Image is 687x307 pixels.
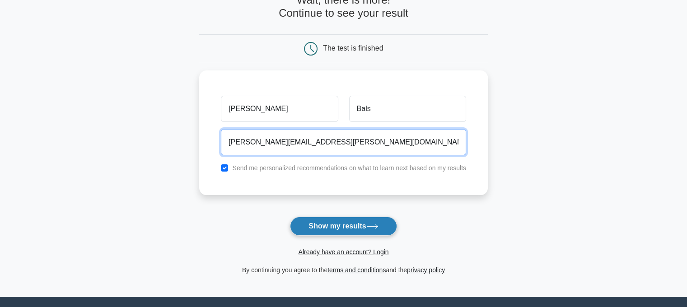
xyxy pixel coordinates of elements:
[290,217,397,236] button: Show my results
[221,129,466,155] input: Email
[194,265,493,275] div: By continuing you agree to the and the
[407,266,445,274] a: privacy policy
[349,96,466,122] input: Last name
[221,96,338,122] input: First name
[232,164,466,172] label: Send me personalized recommendations on what to learn next based on my results
[298,248,388,256] a: Already have an account? Login
[327,266,386,274] a: terms and conditions
[323,44,383,52] div: The test is finished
